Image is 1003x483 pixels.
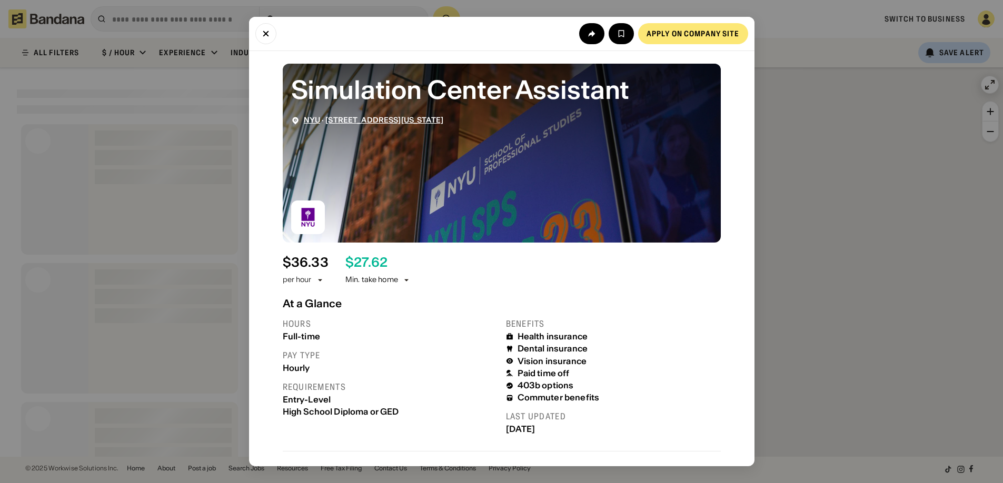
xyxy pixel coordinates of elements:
div: Commuter benefits [518,393,600,402]
div: Health insurance [518,331,588,341]
div: At a Glance [283,297,721,310]
div: Hours [283,318,498,329]
div: Vision insurance [518,356,587,366]
div: per hour [283,275,312,285]
img: NYU logo [291,200,325,234]
div: Min. take home [345,275,411,285]
a: NYU [304,115,320,125]
div: Full-time [283,331,498,341]
div: Simulation Center Assistant [291,72,712,107]
div: Requirements [283,381,498,393]
div: Pay type [283,350,498,361]
div: Dental insurance [518,344,588,354]
div: Benefits [506,318,721,329]
div: High School Diploma or GED [283,407,498,417]
div: Apply on company site [647,30,740,37]
a: [STREET_ADDRESS][US_STATE] [325,115,443,125]
div: Last updated [506,411,721,422]
div: $ 27.62 [345,255,388,270]
button: Close [255,23,276,44]
div: 403b options [518,380,574,390]
div: · [304,116,443,125]
div: [DATE] [506,424,721,434]
div: Hourly [283,363,498,373]
div: Paid time off [518,368,570,378]
div: Entry-Level [283,395,498,405]
div: $ 36.33 [283,255,329,270]
a: Apply on company site [638,23,748,44]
